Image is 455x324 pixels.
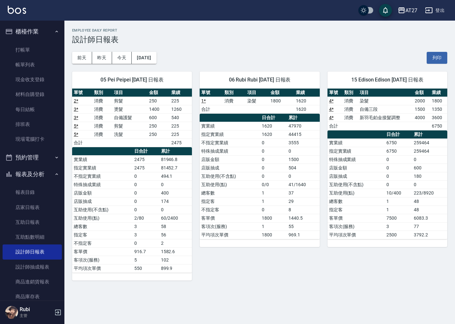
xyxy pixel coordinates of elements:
th: 單號 [327,89,343,97]
td: 消費 [92,113,113,122]
td: 44415 [287,130,320,138]
td: 0 [133,189,159,197]
td: 指定實業績 [327,147,385,155]
td: 47970 [287,122,320,130]
table: a dense table [327,89,447,130]
td: 55 [287,222,320,231]
td: 0 [385,164,412,172]
td: 染髮 [246,97,269,105]
a: 材料自購登錄 [3,87,62,102]
a: 報表目錄 [3,185,62,200]
td: 1350 [430,105,447,113]
td: 1 [385,197,412,205]
td: 1400 [147,105,170,113]
td: 1800 [260,214,287,222]
td: 29 [287,197,320,205]
td: 0 [133,239,159,247]
table: a dense table [72,147,192,273]
td: 店販抽成 [200,164,260,172]
td: 10/400 [385,189,412,197]
td: 102 [159,256,192,264]
td: 平均項次單價 [200,231,260,239]
td: 8 [287,205,320,214]
td: 指定客 [327,205,385,214]
td: 自備護髮 [112,113,147,122]
a: 每日結帳 [3,102,62,117]
td: 消費 [92,97,113,105]
td: 899.9 [159,264,192,272]
td: 3 [133,231,159,239]
td: 實業績 [72,155,133,164]
button: AT27 [395,4,420,17]
td: 特殊抽成業績 [200,147,260,155]
td: 指定客 [72,231,133,239]
a: 打帳單 [3,43,62,57]
td: 指定實業績 [200,130,260,138]
td: 223/8920 [412,189,447,197]
td: 1260 [170,105,192,113]
a: 排班表 [3,117,62,132]
td: 消費 [223,97,246,105]
a: 設計師抽成報表 [3,260,62,274]
td: 1620 [294,97,320,105]
td: 1500 [287,155,320,164]
td: 550 [133,264,159,272]
td: 0 [260,138,287,147]
td: 6750 [430,122,447,130]
td: 1500 [413,105,430,113]
th: 類別 [223,89,246,97]
td: 0 [412,180,447,189]
td: 60/2400 [159,214,192,222]
table: a dense table [72,89,192,147]
h2: Employee Daily Report [72,28,447,33]
button: 前天 [72,52,92,64]
a: 現場電腦打卡 [3,132,62,147]
td: 客單價 [327,214,385,222]
td: 6750 [385,147,412,155]
a: 現金收支登錄 [3,72,62,87]
th: 累計 [412,130,447,139]
button: 預約管理 [3,149,62,166]
td: 1582.6 [159,247,192,256]
td: 259464 [412,138,447,147]
th: 類別 [343,89,358,97]
td: 2/80 [133,214,159,222]
td: 消費 [343,105,358,113]
img: Person [5,306,18,319]
td: 0 [133,197,159,205]
td: 6750 [385,138,412,147]
td: 48 [412,205,447,214]
th: 單號 [72,89,92,97]
td: 0 [159,180,192,189]
td: 店販金額 [327,164,385,172]
th: 日合計 [385,130,412,139]
td: 250 [147,122,170,130]
td: 互助使用(不含點) [327,180,385,189]
span: 05 Pei Peipei [DATE] 日報表 [80,77,184,83]
td: 2475 [133,164,159,172]
td: 600 [147,113,170,122]
h3: 設計師日報表 [72,35,447,44]
td: 225 [170,97,192,105]
td: 494.1 [159,172,192,180]
td: 特殊抽成業績 [72,180,133,189]
td: 1 [260,189,287,197]
td: 0 [133,205,159,214]
td: 600 [412,164,447,172]
button: [DATE] [132,52,156,64]
td: 225 [170,130,192,138]
td: 174 [159,197,192,205]
td: 3 [385,222,412,231]
td: 1 [260,222,287,231]
td: 540 [170,113,192,122]
td: 2475 [170,138,192,147]
td: 剪髮 [112,97,147,105]
td: 0 [260,147,287,155]
td: 0 [133,172,159,180]
td: 0/0 [260,180,287,189]
td: 0 [287,172,320,180]
table: a dense table [200,114,319,239]
a: 帳單列表 [3,57,62,72]
td: 合計 [72,138,92,147]
td: 2 [159,239,192,247]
